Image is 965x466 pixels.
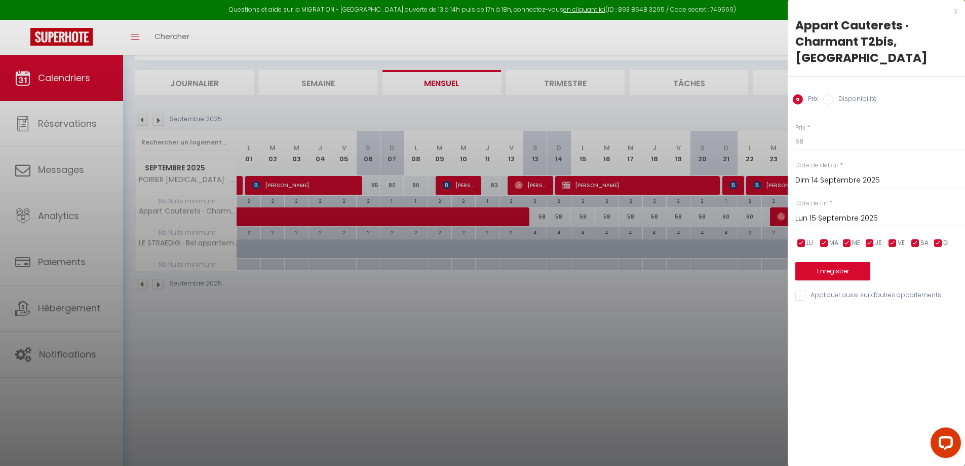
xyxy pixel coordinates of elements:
label: Date de début [795,161,838,170]
span: LU [806,238,813,248]
div: x [788,5,957,17]
span: DI [943,238,949,248]
iframe: LiveChat chat widget [922,423,965,466]
span: MA [829,238,838,248]
button: Enregistrer [795,262,870,280]
label: Prix [803,94,818,105]
span: VE [898,238,905,248]
span: SA [920,238,929,248]
span: ME [852,238,860,248]
label: Date de fin [795,199,828,208]
div: Appart Cauterets · Charmant T2bis, [GEOGRAPHIC_DATA] [795,17,957,66]
label: Disponibilité [833,94,877,105]
label: Prix [795,123,805,133]
span: JE [875,238,881,248]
